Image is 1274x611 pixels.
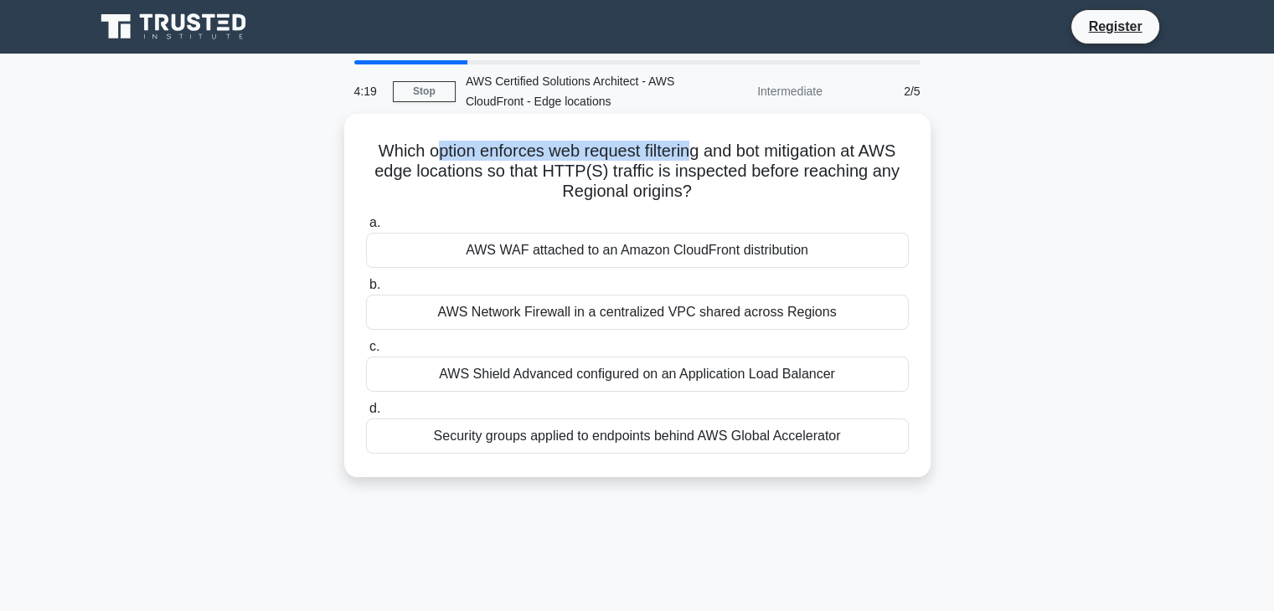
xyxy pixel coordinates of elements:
[344,74,393,108] div: 4:19
[366,233,909,268] div: AWS WAF attached to an Amazon CloudFront distribution
[369,401,380,415] span: d.
[686,74,833,108] div: Intermediate
[1078,16,1152,37] a: Register
[364,141,910,203] h5: Which option enforces web request filtering and bot mitigation at AWS edge locations so that HTTP...
[369,215,380,229] span: a.
[366,418,909,454] div: Security groups applied to endpoints behind AWS Global Accelerator
[369,339,379,353] span: c.
[366,295,909,330] div: AWS Network Firewall in a centralized VPC shared across Regions
[456,64,686,118] div: AWS Certified Solutions Architect - AWS CloudFront - Edge locations
[369,277,380,291] span: b.
[366,357,909,392] div: AWS Shield Advanced configured on an Application Load Balancer
[393,81,456,102] a: Stop
[833,74,931,108] div: 2/5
